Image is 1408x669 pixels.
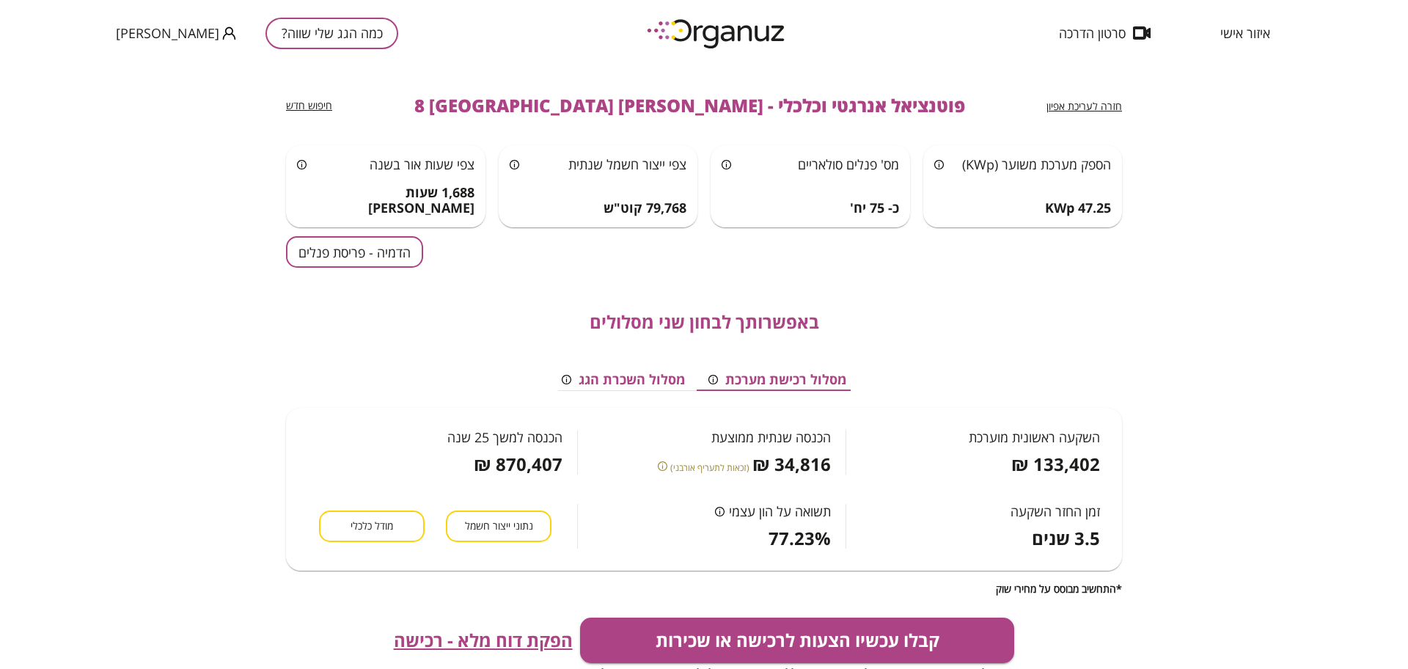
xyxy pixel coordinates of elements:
[850,200,899,216] span: כ- 75 יח'
[1032,528,1100,549] span: 3.5 שנים
[1037,26,1173,40] button: סרטון הדרכה
[1011,504,1100,519] span: זמן החזר השקעה
[604,200,686,216] span: 79,768 קוט"ש
[319,511,425,542] button: מודל כלכלי
[116,24,236,43] button: [PERSON_NAME]
[446,511,551,542] button: נתוני ייצור חשמל
[769,528,831,549] span: 77.23%
[265,18,398,49] button: כמה הגג שלי שווה?
[637,13,798,54] img: logo
[550,369,697,391] button: מסלול השכרת הגג
[1220,26,1270,40] span: איזור אישי
[697,369,858,391] button: מסלול רכישת מערכת
[474,454,562,475] span: 870,407 ₪
[1046,100,1122,114] button: חזרה לעריכת אפיון
[590,312,819,332] span: באפשרותך לבחון שני מסלולים
[729,504,831,519] span: תשואה על הון עצמי
[580,618,1015,663] button: קבלו עכשיו הצעות לרכישה או שכירות
[996,582,1122,595] span: *התחשיב מבוסס על מחירי שוק
[414,95,965,116] span: פוטנציאל אנרגטי וכלכלי - [PERSON_NAME] 8 [GEOGRAPHIC_DATA]
[394,630,573,651] button: הפקת דוח מלא - רכישה
[116,26,219,40] span: [PERSON_NAME]
[1198,26,1292,40] button: איזור אישי
[670,461,749,475] span: (זכאות לתעריף אורבני)
[286,236,423,268] button: הדמיה - פריסת פנלים
[711,430,831,445] span: הכנסה שנתית ממוצעת
[447,430,562,445] span: הכנסה למשך 25 שנה
[1011,454,1100,475] span: 133,402 ₪
[1046,99,1122,113] span: חזרה לעריכת אפיון
[1059,26,1126,40] span: סרטון הדרכה
[969,430,1100,445] span: השקעה ראשונית מוערכת
[297,185,474,216] span: 1,688 שעות [PERSON_NAME]
[465,519,533,533] span: נתוני ייצור חשמל
[798,156,899,173] span: מס' פנלים סולאריים
[351,519,393,533] span: מודל כלכלי
[286,98,332,112] span: חיפוש חדש
[1045,200,1111,216] span: 47.25 KWp
[286,99,332,113] button: חיפוש חדש
[962,156,1111,173] span: הספק מערכת משוער (KWp)
[752,454,831,475] span: 34,816 ₪
[568,156,686,173] span: צפי ייצור חשמל שנתית
[370,156,474,173] span: צפי שעות אור בשנה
